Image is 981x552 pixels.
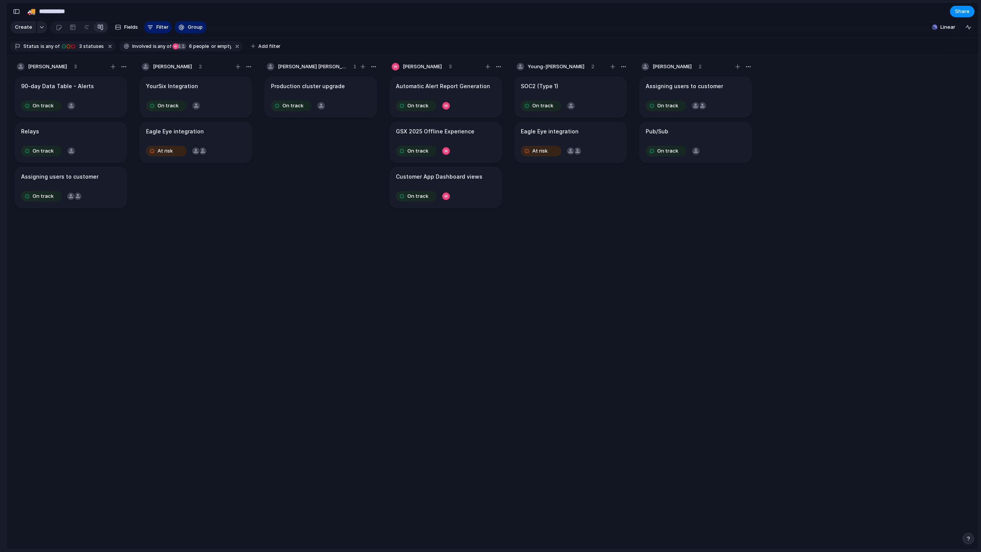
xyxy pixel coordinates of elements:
h1: Production cluster upgrade [271,82,345,90]
span: any of [157,43,172,50]
h1: Automatic Alert Report Generation [396,82,490,90]
button: Share [950,6,974,17]
button: 3 statuses [60,42,105,51]
span: [PERSON_NAME] [403,63,442,71]
button: isany of [151,42,173,51]
button: 6 peopleor empty [172,42,233,51]
span: Filter [156,23,169,31]
span: [PERSON_NAME] [PERSON_NAME] [278,63,346,71]
button: On track [19,145,64,157]
h1: Assigning users to customer [646,82,723,90]
span: 3 [77,43,83,49]
button: Group [175,21,207,33]
span: Fields [124,23,138,31]
span: On track [657,147,678,155]
span: On track [407,147,428,155]
div: 90-day Data Table - AlertsOn track [15,76,127,118]
div: Eagle Eye integrationAt risk [139,122,252,163]
h1: Relays [21,127,39,136]
span: is [153,43,157,50]
span: Create [15,23,32,31]
span: [PERSON_NAME] [653,63,692,71]
button: isany of [39,42,61,51]
h1: GSX 2025 Offline Experience [396,127,474,136]
button: At risk [519,145,563,157]
span: any of [44,43,59,50]
div: YourSix IntegrationOn track [139,76,252,118]
div: Production cluster upgradeOn track [264,76,377,118]
div: Assigning users to customerOn track [639,76,752,118]
button: On track [269,100,313,112]
span: Involved [132,43,151,50]
span: [PERSON_NAME] [28,63,67,71]
span: On track [33,192,54,200]
button: Linear [929,21,958,33]
span: 2 [199,63,202,71]
h1: Customer App Dashboard views [396,172,482,181]
span: 6 [187,43,193,49]
button: Fields [112,21,141,33]
span: Add filter [258,43,281,50]
span: At risk [157,147,173,155]
span: is [41,43,44,50]
span: On track [282,102,303,110]
span: or empty [210,43,231,50]
span: 1 [353,63,356,71]
span: Share [955,8,970,15]
span: Group [188,23,203,31]
span: 3 [74,63,77,71]
span: On track [532,102,553,110]
button: Add filter [246,41,285,52]
div: SOC2 (Type 1)On track [514,76,627,118]
span: 2 [699,63,702,71]
button: On track [644,100,688,112]
button: 🚚 [25,5,38,18]
span: On track [407,192,428,200]
button: At risk [144,145,189,157]
div: GSX 2025 Offline ExperienceOn track [389,122,502,163]
button: On track [19,100,64,112]
h1: 90-day Data Table - Alerts [21,82,94,90]
button: On track [644,145,688,157]
span: 2 [591,63,594,71]
span: On track [407,102,428,110]
span: Young-[PERSON_NAME] [528,63,584,71]
div: Assigning users to customerOn track [15,167,127,208]
span: 3 [449,63,452,71]
button: On track [394,190,438,202]
div: RelaysOn track [15,122,127,163]
button: Create [10,21,36,33]
h1: Assigning users to customer [21,172,98,181]
div: Eagle Eye integrationAt risk [514,122,627,163]
span: On track [157,102,179,110]
div: Customer App Dashboard viewsOn track [389,167,502,208]
span: Status [23,43,39,50]
h1: Pub/Sub [646,127,668,136]
span: On track [33,102,54,110]
button: On track [19,190,64,202]
h1: Eagle Eye integration [146,127,204,136]
div: Pub/SubOn track [639,122,752,163]
button: Filter [144,21,172,33]
button: On track [394,145,438,157]
div: Automatic Alert Report GenerationOn track [389,76,502,118]
span: Linear [940,23,955,31]
span: [PERSON_NAME] [153,63,192,71]
button: On track [519,100,563,112]
span: At risk [532,147,548,155]
h1: SOC2 (Type 1) [521,82,558,90]
span: On track [657,102,678,110]
h1: Eagle Eye integration [521,127,579,136]
div: 🚚 [27,6,36,16]
span: statuses [77,43,104,50]
button: On track [394,100,438,112]
span: On track [33,147,54,155]
h1: YourSix Integration [146,82,198,90]
span: people [187,43,209,50]
button: On track [144,100,189,112]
